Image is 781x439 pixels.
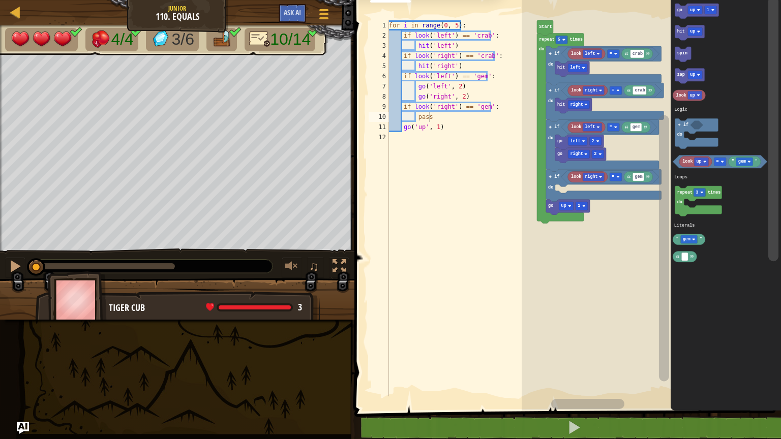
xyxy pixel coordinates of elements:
[570,65,580,70] text: left
[369,61,389,71] div: 5
[557,151,562,156] text: go
[612,174,614,179] text: =
[612,88,614,93] text: =
[609,124,612,130] text: =
[755,159,758,164] text: "
[676,93,686,98] text: look
[569,37,582,42] text: times
[716,159,718,164] text: =
[206,28,237,51] li: Go to the raft.
[677,132,682,137] text: do
[677,190,693,195] text: repeat
[689,93,695,98] text: up
[539,47,544,52] text: do
[591,139,594,144] text: 2
[539,24,552,29] text: Start
[585,174,597,179] text: right
[539,37,555,42] text: repeat
[578,203,580,208] text: 1
[282,257,302,278] button: Adjust volume
[85,28,138,51] li: Defeat the enemies.
[369,91,389,102] div: 8
[571,124,581,130] text: look
[279,4,306,23] button: Ask AI
[111,30,133,48] span: 4/4
[632,124,640,130] text: gem
[146,28,199,51] li: Collect the gems.
[635,88,645,93] text: crab
[635,174,642,179] text: gem
[585,88,597,93] text: right
[557,139,562,144] text: go
[708,190,720,195] text: times
[738,159,746,164] text: gem
[48,271,107,328] img: thang_avatar_frame.png
[309,259,319,274] span: ♫
[682,159,693,164] text: look
[554,174,559,179] text: if
[677,72,684,77] text: zap
[558,37,560,42] text: 5
[674,175,687,180] text: Loops
[329,257,349,278] button: Toggle fullscreen
[696,159,701,164] text: up
[5,257,25,278] button: Ctrl + P: Pause
[548,203,553,208] text: go
[632,51,642,56] text: crab
[554,51,559,56] text: if
[561,203,566,208] text: up
[594,151,596,156] text: 2
[554,124,559,130] text: if
[683,122,688,128] text: if
[677,29,684,34] text: hit
[674,107,687,112] text: Logic
[369,81,389,91] div: 7
[369,122,389,132] div: 11
[548,185,553,190] text: do
[571,174,581,179] text: look
[571,88,581,93] text: look
[676,237,678,242] text: "
[690,29,695,34] text: up
[677,8,682,13] text: go
[369,102,389,112] div: 9
[700,237,702,242] text: "
[369,20,389,30] div: 1
[674,223,695,228] text: Literals
[369,41,389,51] div: 3
[369,112,389,122] div: 10
[284,8,301,17] span: Ask AI
[5,28,78,51] li: Your hero must survive.
[369,51,389,61] div: 4
[245,28,316,51] li: Only 12 lines of code
[369,132,389,142] div: 12
[554,88,559,93] text: if
[682,237,690,242] text: gem
[369,30,389,41] div: 2
[109,301,310,315] div: Tiger Cub
[557,102,565,107] text: hit
[696,190,698,195] text: 3
[707,8,709,13] text: 1
[298,301,302,313] span: 3
[171,30,194,48] span: 3/6
[585,51,595,56] text: left
[731,159,734,164] text: "
[307,257,324,278] button: ♫
[311,4,337,28] button: Show game menu
[609,51,612,56] text: =
[690,72,695,77] text: up
[677,51,687,56] text: spin
[585,124,595,130] text: left
[548,62,553,67] text: do
[677,200,682,205] text: do
[369,71,389,81] div: 6
[570,139,580,144] text: left
[206,303,302,312] div: health: 3 / 3
[17,422,29,434] button: Ask AI
[548,99,553,104] text: do
[690,8,695,13] text: up
[570,102,583,107] text: right
[557,65,565,70] text: hit
[570,151,583,156] text: right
